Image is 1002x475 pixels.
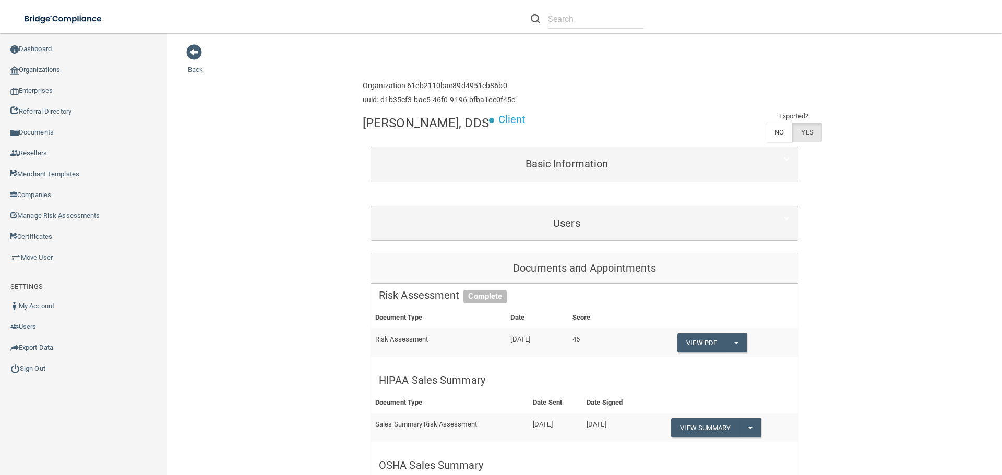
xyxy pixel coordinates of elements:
[188,53,203,74] a: Back
[371,392,529,413] th: Document Type
[10,88,19,95] img: enterprise.0d942306.png
[671,418,739,437] a: View Summary
[379,374,790,386] h5: HIPAA Sales Summary
[371,253,798,284] div: Documents and Appointments
[10,66,19,75] img: organization-icon.f8decf85.png
[506,307,568,328] th: Date
[529,413,582,442] td: [DATE]
[379,212,790,235] a: Users
[371,328,506,357] td: Risk Assessment
[498,110,526,129] p: Client
[677,333,725,352] a: View PDF
[10,302,19,310] img: ic_user_dark.df1a06c3.png
[10,45,19,54] img: ic_dashboard_dark.d01f4a41.png
[363,116,489,130] h4: [PERSON_NAME], DDS
[16,8,112,30] img: bridge_compliance_login_screen.278c3ca4.svg
[506,328,568,357] td: [DATE]
[10,252,21,263] img: briefcase.64adab9b.png
[582,413,646,442] td: [DATE]
[371,307,506,328] th: Document Type
[568,307,627,328] th: Score
[529,392,582,413] th: Date Sent
[531,14,540,23] img: ic-search.3b580494.png
[371,413,529,442] td: Sales Summary Risk Assessment
[10,129,19,137] img: icon-documents.8dae5593.png
[10,364,20,373] img: ic_power_dark.7ecde6b1.png
[10,149,19,157] img: ic_reseller.de258add.png
[379,217,755,229] h5: Users
[463,290,507,303] span: Complete
[548,9,643,29] input: Search
[379,152,790,176] a: Basic Information
[766,110,822,123] td: Exported?
[379,158,755,169] h5: Basic Information
[379,459,790,471] h5: OSHA Sales Summary
[792,123,821,142] label: YES
[821,401,989,443] iframe: Drift Widget Chat Controller
[10,323,19,331] img: icon-users.e205127d.png
[766,123,792,142] label: NO
[568,328,627,357] td: 45
[379,289,790,301] h5: Risk Assessment
[10,344,19,352] img: icon-export.b9366987.png
[363,82,515,90] h6: Organization 61eb2110bae89d4951eb86b0
[10,281,43,293] label: SETTINGS
[363,96,515,104] h6: uuid: d1b35cf3-bac5-46f0-9196-bfba1ee0f45c
[582,392,646,413] th: Date Signed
